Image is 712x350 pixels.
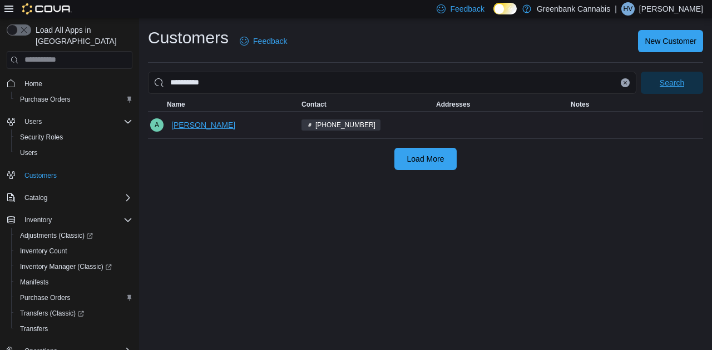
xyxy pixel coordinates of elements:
span: Transfers [20,324,48,333]
span: Manifests [16,276,132,289]
span: Feedback [450,3,484,14]
span: Name [167,100,185,109]
span: Users [16,146,132,159]
button: Manifests [11,274,137,290]
button: Inventory Count [11,243,137,259]
a: Adjustments (Classic) [11,228,137,243]
span: Users [24,117,42,126]
span: Inventory [24,216,52,224]
span: Inventory Count [16,244,132,258]
span: Catalog [20,191,132,204]
a: Feedback [235,30,291,52]
button: New Customer [638,30,703,52]
a: Transfers (Classic) [11,306,137,321]
span: Purchase Orders [16,93,132,106]
span: Transfers [16,322,132,336]
a: Adjustments (Classic) [16,229,97,242]
span: Search [660,77,684,88]
span: Addresses [436,100,470,109]
span: Adjustments (Classic) [16,229,132,242]
span: A [155,118,159,132]
span: Home [24,79,42,88]
span: [PERSON_NAME] [171,119,235,131]
a: Customers [20,169,61,182]
button: Purchase Orders [11,92,137,107]
span: Load More [407,153,444,164]
span: Home [20,77,132,91]
span: New Customer [645,36,696,47]
p: | [615,2,617,16]
button: Users [11,145,137,161]
button: Security Roles [11,129,137,145]
span: Transfers (Classic) [20,309,84,318]
button: Catalog [20,191,52,204]
button: Users [2,114,137,129]
span: Catalog [24,193,47,202]
button: [PERSON_NAME] [167,114,240,136]
a: Home [20,77,47,91]
button: Inventory [20,213,56,227]
span: Notes [571,100,589,109]
span: Contact [301,100,327,109]
div: Heera Verma [621,2,635,16]
span: Customers [20,168,132,182]
a: Inventory Count [16,244,72,258]
button: Inventory [2,212,137,228]
span: Load All Apps in [GEOGRAPHIC_DATA] [31,24,132,47]
span: Feedback [253,36,287,47]
a: Manifests [16,276,53,289]
a: Inventory Manager (Classic) [11,259,137,274]
span: Inventory Count [20,247,67,256]
button: Users [20,115,46,128]
span: Manifests [20,278,48,287]
span: Inventory [20,213,132,227]
span: Adjustments (Classic) [20,231,93,240]
span: (873) 354-0076 [301,119,380,131]
button: Load More [394,148,457,170]
span: Inventory Manager (Classic) [20,262,112,271]
span: Users [20,115,132,128]
button: Home [2,76,137,92]
p: [PERSON_NAME] [639,2,703,16]
span: Security Roles [20,133,63,142]
input: Dark Mode [493,3,517,14]
a: Security Roles [16,131,67,144]
a: Transfers (Classic) [16,307,88,320]
a: Inventory Manager (Classic) [16,260,116,273]
span: Purchase Orders [20,95,71,104]
button: Customers [2,167,137,183]
div: Anna-maria [150,118,164,132]
span: Purchase Orders [16,291,132,304]
a: Users [16,146,42,159]
button: Search [641,72,703,94]
span: Customers [24,171,57,180]
button: Clear input [621,78,630,87]
a: Purchase Orders [16,93,75,106]
span: [PHONE_NUMBER] [315,120,375,130]
span: Dark Mode [493,14,494,15]
img: Cova [22,3,72,14]
p: Greenbank Cannabis [537,2,610,16]
button: Transfers [11,321,137,337]
span: Transfers (Classic) [16,307,132,320]
span: Security Roles [16,131,132,144]
span: Purchase Orders [20,293,71,302]
button: Catalog [2,190,137,206]
span: Inventory Manager (Classic) [16,260,132,273]
span: Users [20,148,37,157]
a: Purchase Orders [16,291,75,304]
span: HV [624,2,633,16]
button: Purchase Orders [11,290,137,306]
h1: Customers [148,27,229,49]
a: Transfers [16,322,52,336]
